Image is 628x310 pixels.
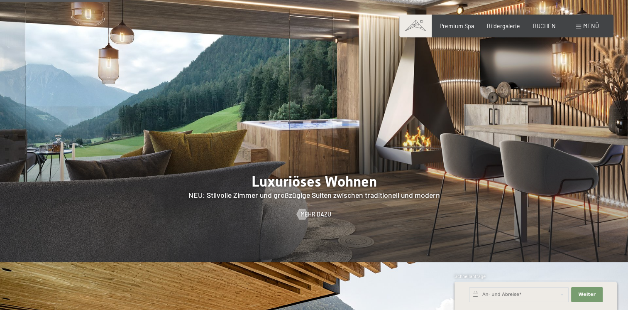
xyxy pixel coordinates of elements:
button: Weiter [571,287,603,302]
a: BUCHEN [533,22,556,30]
a: Bildergalerie [487,22,520,30]
span: Mehr dazu [301,210,331,219]
span: Menü [583,22,599,30]
a: Mehr dazu [297,210,331,219]
span: Weiter [578,291,596,298]
a: Premium Spa [440,22,474,30]
span: Schnellanfrage [455,273,486,279]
